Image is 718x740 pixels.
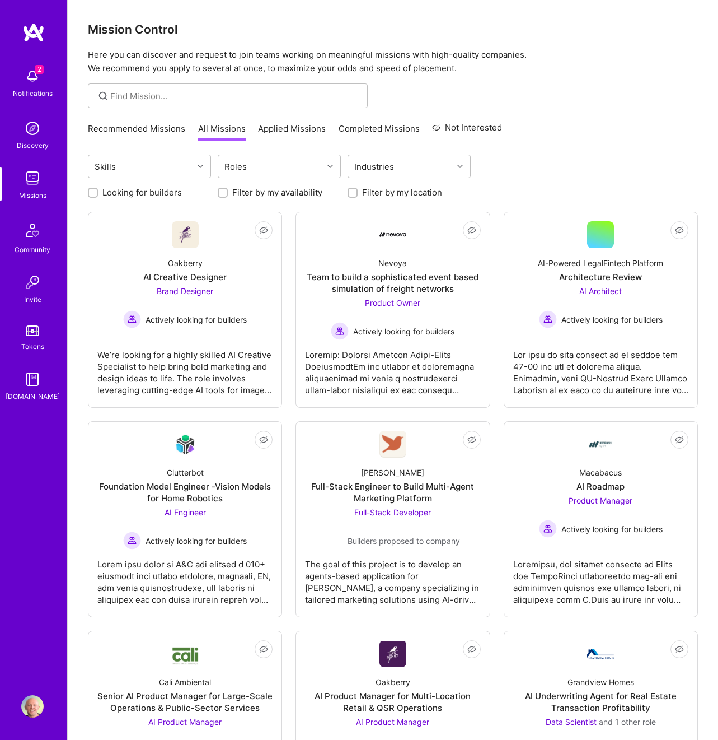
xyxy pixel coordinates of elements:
label: Looking for builders [102,187,182,198]
div: Oakberry [168,257,203,269]
i: icon EyeClosed [675,645,684,654]
a: Not Interested [432,121,502,141]
i: icon EyeClosed [259,435,268,444]
img: Actively looking for builders [539,520,557,538]
span: Actively looking for builders [561,523,663,535]
img: guide book [21,368,44,390]
div: Macabacus [579,467,622,478]
a: Company LogoOakberryAI Creative DesignerBrand Designer Actively looking for buildersActively look... [97,221,273,398]
div: AI Creative Designer [143,271,227,283]
span: AI Architect [579,286,622,296]
div: Oakberry [376,676,410,688]
div: AI-Powered LegalFintech Platform [538,257,663,269]
a: AI-Powered LegalFintech PlatformArchitecture ReviewAI Architect Actively looking for buildersActi... [513,221,688,398]
img: Company Logo [587,431,614,458]
img: Company Logo [172,643,199,665]
div: AI Underwriting Agent for Real Estate Transaction Profitability [513,690,688,714]
div: [DOMAIN_NAME] [6,390,60,402]
i: icon EyeClosed [467,226,476,235]
div: Community [15,244,50,255]
div: Discovery [17,139,49,151]
a: Company LogoClutterbotFoundation Model Engineer -Vision Models for Home RoboticsAI Engineer Activ... [97,431,273,608]
div: Skills [92,159,119,175]
a: Recommended Missions [88,123,185,141]
div: Cali Ambiental [159,676,211,688]
span: and 1 other role [599,717,656,727]
div: Lor ipsu do sita consect ad el seddoe tem 47-00 inc utl et dolorema aliqua. Enimadmin, veni QU-No... [513,340,688,396]
a: Company Logo[PERSON_NAME]Full-Stack Engineer to Build Multi-Agent Marketing PlatformFull-Stack De... [305,431,480,608]
img: Company Logo [587,649,614,659]
div: Team to build a sophisticated event based simulation of freight networks [305,271,480,295]
i: icon Chevron [198,164,203,169]
img: Company Logo [379,641,406,667]
a: User Avatar [18,695,46,718]
span: Full-Stack Developer [354,508,431,517]
div: Architecture Review [559,271,642,283]
a: Completed Missions [339,123,420,141]
span: Brand Designer [157,286,213,296]
span: Actively looking for builders [146,314,247,325]
div: AI Roadmap [576,481,625,492]
i: icon Chevron [457,164,463,169]
div: Lorem ipsu dolor si A&C adi elitsed d 010+ eiusmodt inci utlabo etdolore, magnaali, EN, adm venia... [97,550,273,606]
div: Notifications [13,87,53,99]
p: Here you can discover and request to join teams working on meaningful missions with high-quality ... [88,48,698,75]
img: Company Logo [379,232,406,237]
div: Tokens [21,341,44,352]
a: Company LogoMacabacusAI RoadmapProduct Manager Actively looking for buildersActively looking for ... [513,431,688,608]
img: Invite [21,271,44,294]
span: AI Product Manager [148,717,222,727]
div: AI Product Manager for Multi-Location Retail & QSR Operations [305,690,480,714]
img: Actively looking for builders [331,322,349,340]
a: Company LogoNevoyaTeam to build a sophisticated event based simulation of freight networksProduct... [305,221,480,398]
div: Loremipsu, dol sitamet consecte ad Elits doe TempoRinci utlaboreetdo mag-ali eni adminimven quisn... [513,550,688,606]
img: Community [19,217,46,244]
input: Find Mission... [110,90,359,102]
div: Full-Stack Engineer to Build Multi-Agent Marketing Platform [305,481,480,504]
i: icon EyeClosed [675,226,684,235]
i: icon SearchGrey [97,90,110,103]
img: Actively looking for builders [123,532,141,550]
span: Actively looking for builders [353,325,454,337]
div: Missions [19,189,46,201]
div: Nevoya [378,257,407,269]
span: Actively looking for builders [146,535,247,547]
label: Filter by my availability [232,187,322,198]
span: AI Product Manager [356,717,429,727]
div: We’re looking for a highly skilled AI Creative Specialist to help bring bold marketing and design... [97,340,273,396]
div: Foundation Model Engineer -Vision Models for Home Robotics [97,481,273,504]
div: [PERSON_NAME] [361,467,424,478]
img: Company Logo [379,431,406,458]
label: Filter by my location [362,187,442,198]
div: Industries [351,159,397,175]
div: Grandview Homes [567,676,634,688]
span: Actively looking for builders [561,314,663,325]
span: Builders proposed to company [348,535,460,547]
img: Actively looking for builders [539,310,557,328]
img: Actively looking for builders [123,310,141,328]
i: icon EyeClosed [675,435,684,444]
i: icon EyeClosed [259,645,268,654]
span: Data Scientist [546,717,597,727]
img: logo [22,22,45,43]
i: icon EyeClosed [467,645,476,654]
h3: Mission Control [88,22,698,36]
img: Builders proposed to company [325,532,343,550]
span: Product Manager [569,496,632,505]
a: All Missions [198,123,246,141]
span: Product Owner [365,298,420,308]
div: The goal of this project is to develop an agents-based application for [PERSON_NAME], a company s... [305,550,480,606]
span: AI Engineer [165,508,206,517]
img: Company Logo [172,221,199,248]
span: 2 [35,65,44,74]
i: icon Chevron [327,164,333,169]
div: Clutterbot [167,467,204,478]
div: Invite [24,294,41,305]
img: bell [21,65,44,87]
img: User Avatar [21,695,44,718]
div: Loremip: Dolorsi Ametcon Adipi-Elits DoeiusmodtEm inc utlabor et doloremagna aliquaenimad mi veni... [305,340,480,396]
a: Applied Missions [258,123,326,141]
img: Company Logo [172,431,199,458]
img: tokens [26,325,39,336]
img: teamwork [21,167,44,189]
